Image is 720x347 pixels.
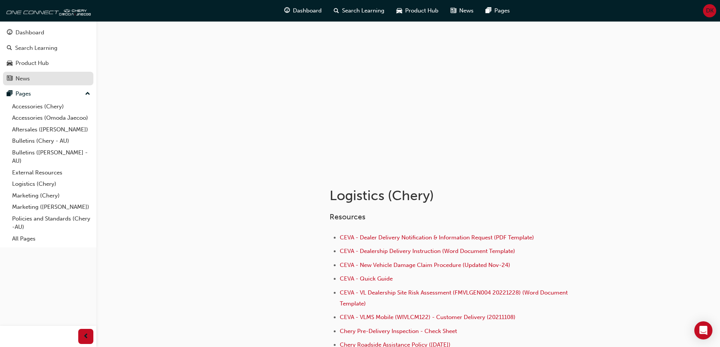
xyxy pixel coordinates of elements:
a: search-iconSearch Learning [328,3,390,19]
button: Pages [3,87,93,101]
a: CEVA - Dealer Delivery Notification & Information Request (PDF Template) [340,234,534,241]
a: news-iconNews [444,3,480,19]
h1: Logistics (Chery) [330,187,578,204]
a: Accessories (Omoda Jaecoo) [9,112,93,124]
a: Accessories (Chery) [9,101,93,113]
span: News [459,6,474,15]
span: guage-icon [7,29,12,36]
span: news-icon [7,76,12,82]
a: Logistics (Chery) [9,178,93,190]
span: pages-icon [7,91,12,97]
a: CEVA - VLMS Mobile (WIVLCM122) - Customer Delivery (20211108) [340,314,516,321]
div: Product Hub [15,59,49,68]
span: Resources [330,213,365,221]
a: car-iconProduct Hub [390,3,444,19]
div: Dashboard [15,28,44,37]
a: External Resources [9,167,93,179]
span: DK [706,6,714,15]
span: prev-icon [83,332,89,341]
a: Bulletins (Chery - AU) [9,135,93,147]
span: news-icon [451,6,456,15]
div: Search Learning [15,44,57,52]
span: Dashboard [293,6,322,15]
a: All Pages [9,233,93,245]
button: DK [703,4,716,17]
a: Chery Pre-Delivery Inspection - Check Sheet [340,328,457,335]
a: CEVA - Quick Guide [340,275,393,282]
a: News [3,72,93,86]
span: guage-icon [284,6,290,15]
a: Product Hub [3,56,93,70]
a: CEVA - New Vehicle Damage Claim Procedure (Updated Nov-24) [340,262,510,268]
span: car-icon [7,60,12,67]
a: Marketing ([PERSON_NAME]) [9,201,93,213]
span: Search Learning [342,6,384,15]
span: search-icon [334,6,339,15]
span: search-icon [7,45,12,52]
a: Aftersales ([PERSON_NAME]) [9,124,93,136]
a: CEVA - VL Dealership Site Risk Assessment (FMVLGEN004 20221228) (Word Document Template) [340,289,569,307]
div: Open Intercom Messenger [694,321,712,339]
img: oneconnect [4,3,91,18]
a: CEVA - Dealership Delivery Instruction (Word Document Template) [340,248,515,254]
span: Product Hub [405,6,438,15]
span: pages-icon [486,6,491,15]
a: Search Learning [3,41,93,55]
a: Dashboard [3,26,93,40]
span: Pages [494,6,510,15]
a: guage-iconDashboard [278,3,328,19]
div: News [15,74,30,83]
a: pages-iconPages [480,3,516,19]
a: Policies and Standards (Chery -AU) [9,213,93,233]
a: Marketing (Chery) [9,190,93,202]
span: up-icon [85,89,90,99]
a: Bulletins ([PERSON_NAME] - AU) [9,147,93,167]
div: Pages [15,89,31,98]
button: DashboardSearch LearningProduct HubNews [3,24,93,87]
span: car-icon [396,6,402,15]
